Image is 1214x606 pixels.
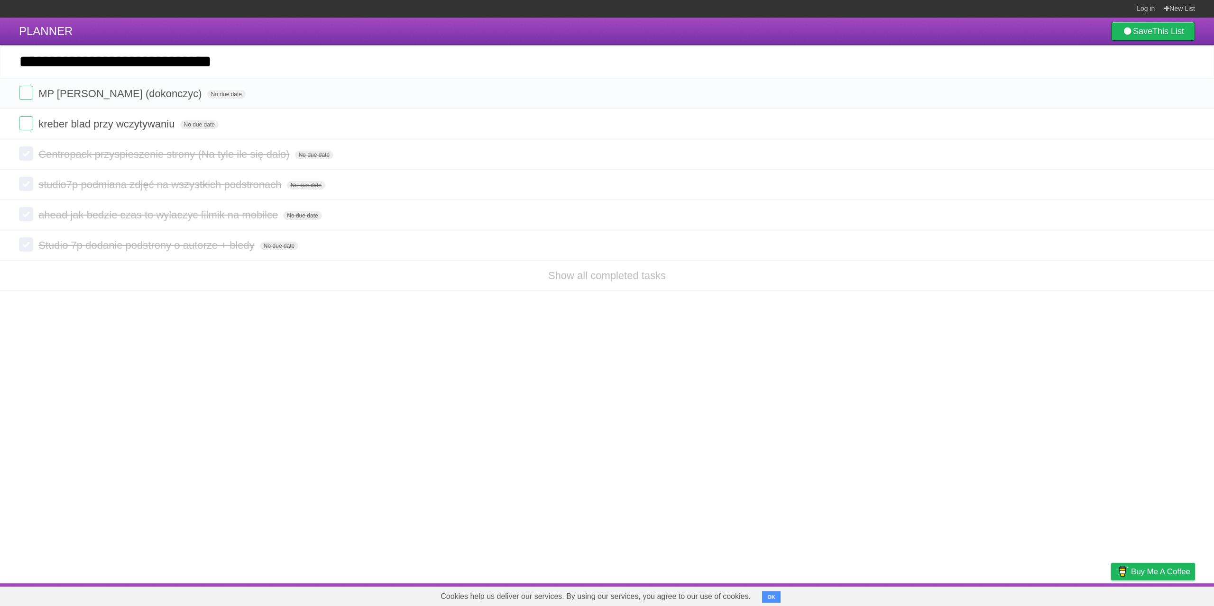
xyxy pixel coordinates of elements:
label: Done [19,177,33,191]
span: No due date [283,211,322,220]
a: Developers [1016,586,1055,604]
span: No due date [287,181,325,190]
span: No due date [295,151,333,159]
b: This List [1152,27,1184,36]
span: PLANNER [19,25,73,37]
span: Centropack przyspieszenie strony (Na tyle ile się dało) [38,148,292,160]
img: Buy me a coffee [1116,563,1129,579]
span: Cookies help us deliver our services. By using our services, you agree to our use of cookies. [431,587,760,606]
span: No due date [207,90,246,99]
span: Buy me a coffee [1131,563,1190,580]
label: Done [19,237,33,252]
a: Privacy [1099,586,1123,604]
a: About [985,586,1005,604]
label: Done [19,146,33,161]
label: Done [19,86,33,100]
a: Show all completed tasks [548,270,666,281]
span: Studio 7p dodanie podstrony o autorze + bledy [38,239,257,251]
span: ahead jak bedzie czas to wylaczyc filmik na mobilce [38,209,280,221]
span: No due date [260,242,298,250]
span: MP [PERSON_NAME] (dokonczyc) [38,88,204,99]
span: kreber blad przy wczytywaniu [38,118,177,130]
span: studio7p podmiana zdjęć na wszystkich podstronach [38,179,284,190]
a: Buy me a coffee [1111,563,1195,580]
label: Done [19,116,33,130]
button: OK [762,591,781,603]
span: No due date [180,120,219,129]
a: Suggest a feature [1135,586,1195,604]
label: Done [19,207,33,221]
a: SaveThis List [1111,22,1195,41]
a: Terms [1067,586,1087,604]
